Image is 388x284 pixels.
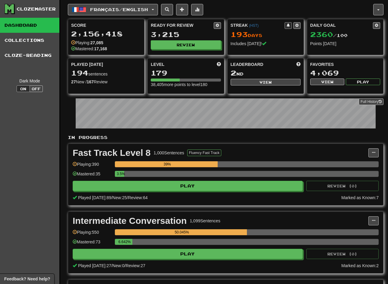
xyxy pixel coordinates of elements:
[161,4,173,15] button: Search sentences
[5,78,55,84] div: Dark Mode
[341,263,379,269] div: Marked as Known: 2
[231,31,301,39] div: Day s
[17,85,30,92] button: On
[111,263,112,268] span: /
[310,33,348,38] span: / 100
[151,31,221,38] div: 3,215
[90,7,148,12] span: Français / English
[151,61,164,67] span: Level
[73,249,303,259] button: Play
[78,263,111,268] span: Played [DATE]: 27
[231,22,285,28] div: Streak
[73,216,187,225] div: Intermediate Conversation
[71,61,103,67] span: Played [DATE]
[231,41,301,47] div: Includes [DATE]!
[112,263,125,268] span: New: 0
[187,150,221,156] button: Fluency Fast Track
[310,69,380,77] div: 4,069
[4,276,50,282] span: Open feedback widget
[94,46,107,51] strong: 17,168
[310,79,345,85] button: View
[346,79,380,85] button: Play
[117,239,132,245] div: 6.642%
[117,161,218,167] div: 39%
[68,134,383,140] p: In Progress
[310,30,333,39] span: 2360
[231,69,236,77] span: 2
[71,79,76,84] strong: 27
[90,40,103,45] strong: 27,085
[154,150,184,156] div: 1,000 Sentences
[71,22,141,28] div: Score
[341,195,379,201] div: Marked as Known: 7
[30,85,43,92] button: Off
[231,69,301,77] div: nd
[296,61,301,67] span: This week in points, UTC
[191,4,203,15] button: More stats
[68,4,158,15] button: Français/English
[111,195,112,200] span: /
[310,61,380,67] div: Favorites
[73,181,303,191] button: Play
[73,148,151,157] div: Fast Track Level 8
[128,195,147,200] span: Review: 64
[87,79,93,84] strong: 167
[71,69,141,77] div: sentences
[310,22,373,29] div: Daily Goal
[117,171,124,177] div: 3.5%
[71,46,107,52] div: Mastered:
[231,79,301,85] button: View
[117,229,247,235] div: 50.045%
[17,6,56,12] div: Clozemaster
[73,239,112,249] div: Mastered: 73
[73,229,112,239] div: Playing: 550
[78,195,111,200] span: Played [DATE]: 89
[249,23,259,28] a: (HST)
[306,249,379,259] button: Review (0)
[231,30,248,39] span: 193
[127,195,128,200] span: /
[71,69,88,77] span: 194
[359,98,383,105] a: Full History
[310,41,380,47] div: Points [DATE]
[151,69,221,77] div: 179
[71,30,141,38] div: 2,156,418
[126,263,145,268] span: Review: 27
[73,161,112,171] div: Playing: 390
[73,171,112,181] div: Mastered: 35
[125,263,126,268] span: /
[151,22,213,28] div: Ready for Review
[306,181,379,191] button: Review (0)
[190,218,220,224] div: 1,099 Sentences
[176,4,188,15] button: Add sentence to collection
[151,82,221,88] div: 38,405 more points to level 180
[71,40,103,46] div: Playing:
[231,61,263,67] span: Leaderboard
[217,61,221,67] span: Score more points to level up
[112,195,127,200] span: New: 25
[71,79,141,85] div: New / Review
[151,40,221,49] button: Review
